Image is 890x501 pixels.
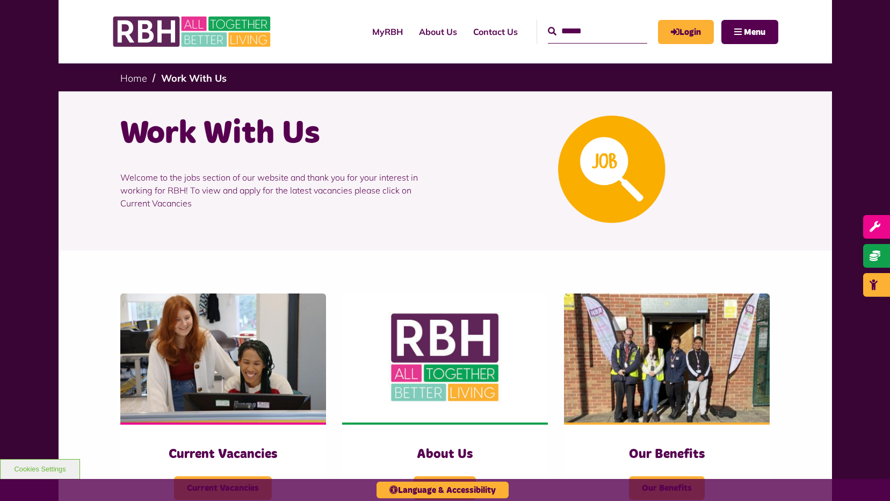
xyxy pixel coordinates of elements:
[377,482,509,498] button: Language & Accessibility
[174,476,272,500] span: Current Vacancies
[342,294,548,423] img: RBH Logo Social Media 480X360 (1)
[161,72,227,84] a: Work With Us
[744,28,765,37] span: Menu
[120,155,437,226] p: Welcome to the jobs section of our website and thank you for your interest in working for RBH! To...
[414,476,476,500] span: About Us
[585,446,748,463] h3: Our Benefits
[142,446,305,463] h3: Current Vacancies
[120,113,437,155] h1: Work With Us
[411,17,465,46] a: About Us
[120,72,147,84] a: Home
[721,20,778,44] button: Navigation
[564,294,770,423] img: Dropinfreehold2
[658,20,714,44] a: MyRBH
[112,11,273,53] img: RBH
[842,453,890,501] iframe: Netcall Web Assistant for live chat
[465,17,526,46] a: Contact Us
[364,17,411,46] a: MyRBH
[364,446,526,463] h3: About Us
[629,476,705,500] span: Our Benefits
[120,294,326,423] img: IMG 1470
[558,116,665,223] img: Looking For A Job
